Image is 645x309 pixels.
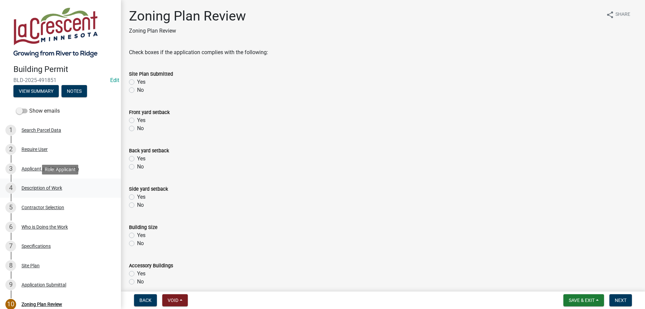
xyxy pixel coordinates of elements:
[162,294,188,306] button: Void
[21,302,62,307] div: Zoning Plan Review
[129,72,173,77] label: Site Plan Submitted
[21,205,64,210] div: Contractor Selection
[13,89,59,94] wm-modal-confirm: Summary
[601,8,636,21] button: shareShare
[13,7,98,57] img: City of La Crescent, Minnesota
[61,85,87,97] button: Notes
[137,239,144,247] label: No
[137,163,144,171] label: No
[5,279,16,290] div: 9
[137,116,145,124] label: Yes
[13,65,116,74] h4: Building Permit
[129,264,173,268] label: Accessory Buildings
[137,201,144,209] label: No
[5,260,16,271] div: 8
[137,78,145,86] label: Yes
[110,77,119,83] wm-modal-confirm: Edit Application Number
[606,11,614,19] i: share
[16,107,60,115] label: Show emails
[609,294,632,306] button: Next
[21,186,62,190] div: Description of Work
[168,298,178,303] span: Void
[21,263,40,268] div: Site Plan
[137,193,145,201] label: Yes
[42,165,78,175] div: Role: Applicant
[139,298,152,303] span: Back
[21,128,61,132] div: Search Parcel Data
[13,85,59,97] button: View Summary
[137,155,145,163] label: Yes
[137,124,144,132] label: No
[5,144,16,155] div: 2
[129,149,169,153] label: Back yard setback
[134,294,157,306] button: Back
[137,270,145,278] label: Yes
[5,202,16,213] div: 5
[129,225,158,230] label: Building Size
[129,8,246,24] h1: Zoning Plan Review
[563,294,604,306] button: Save & Exit
[13,77,107,83] span: BLD-2025-491851
[5,241,16,252] div: 7
[21,147,48,152] div: Require User
[5,222,16,232] div: 6
[569,298,595,303] span: Save & Exit
[21,225,68,229] div: Who is Doing the Work
[137,278,144,286] label: No
[21,166,79,171] div: Applicant and Property Info
[5,125,16,136] div: 1
[5,183,16,193] div: 4
[129,187,168,192] label: Side yard setback
[137,231,145,239] label: Yes
[129,110,170,115] label: Front yard setback
[129,27,246,35] p: Zoning Plan Review
[21,244,51,248] div: Specifications
[110,77,119,83] a: Edit
[615,11,630,19] span: Share
[615,298,627,303] span: Next
[129,48,637,56] div: Check boxes if the application complies with the following:
[137,86,144,94] label: No
[21,282,66,287] div: Application Submittal
[5,163,16,174] div: 3
[61,89,87,94] wm-modal-confirm: Notes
